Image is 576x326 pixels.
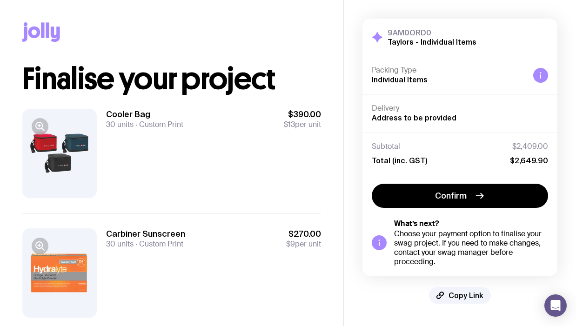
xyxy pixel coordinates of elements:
[372,142,400,151] span: Subtotal
[106,239,134,249] span: 30 units
[372,75,428,84] span: Individual Items
[544,294,567,317] div: Open Intercom Messenger
[284,120,321,129] span: per unit
[372,156,427,165] span: Total (inc. GST)
[449,291,483,300] span: Copy Link
[372,104,548,113] h4: Delivery
[435,190,467,201] span: Confirm
[372,66,526,75] h4: Packing Type
[106,109,183,120] h3: Cooler Bag
[22,64,321,94] h1: Finalise your project
[134,239,183,249] span: Custom Print
[134,120,183,129] span: Custom Print
[372,113,456,122] span: Address to be provided
[388,28,476,37] h3: 9AM0ORD0
[286,228,321,240] span: $270.00
[372,184,548,208] button: Confirm
[284,109,321,120] span: $390.00
[286,239,295,249] span: $9
[284,120,295,129] span: $13
[388,37,476,47] h2: Taylors - Individual Items
[106,228,185,240] h3: Carbiner Sunscreen
[106,120,134,129] span: 30 units
[429,287,491,304] button: Copy Link
[394,229,548,266] div: Choose your payment option to finalise your swag project. If you need to make changes, contact yo...
[394,219,548,228] h5: What’s next?
[286,240,321,249] span: per unit
[512,142,548,151] span: $2,409.00
[510,156,548,165] span: $2,649.90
